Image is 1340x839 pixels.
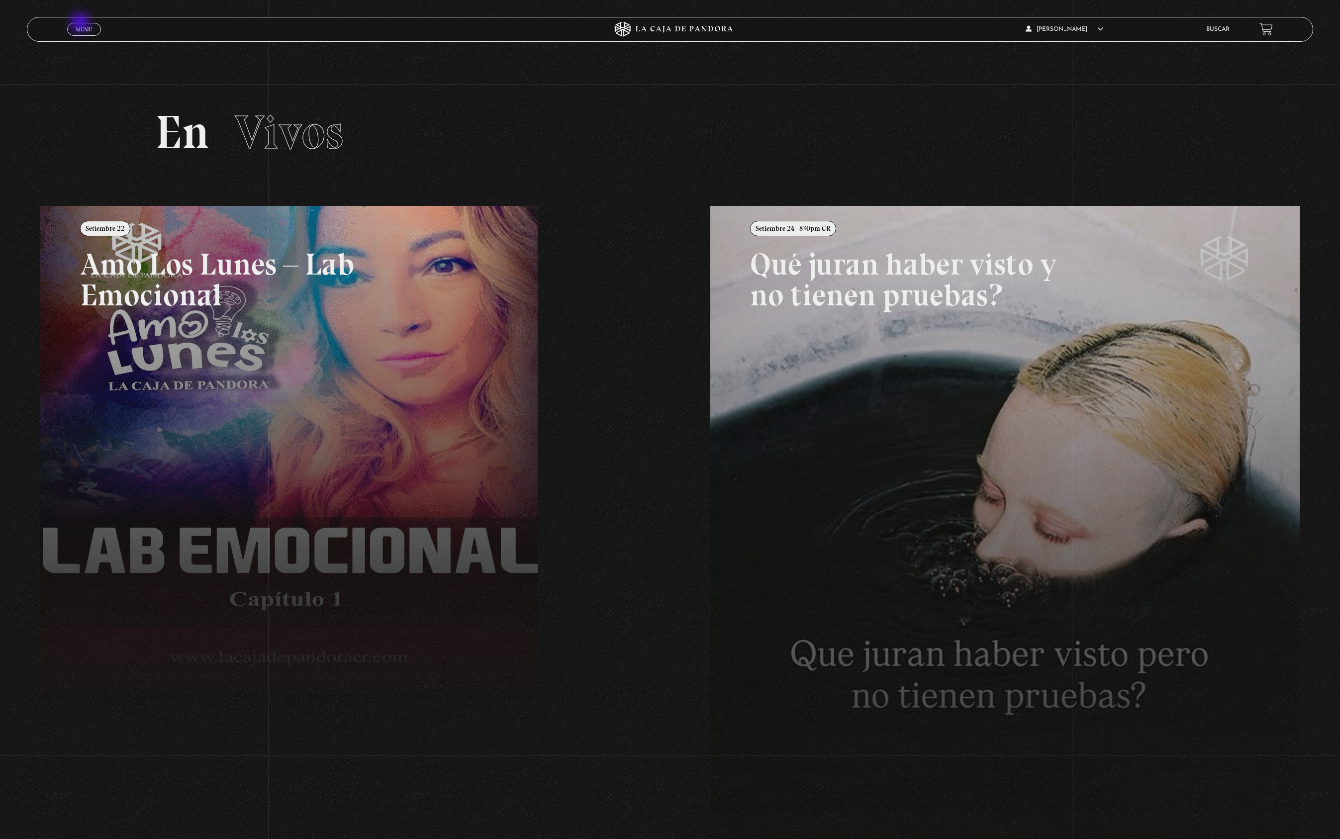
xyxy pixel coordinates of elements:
span: Cerrar [72,35,96,42]
a: View your shopping cart [1259,22,1273,36]
a: Buscar [1206,26,1230,32]
span: [PERSON_NAME] [1026,26,1103,32]
span: Menu [76,26,92,32]
span: Vivos [235,104,343,161]
h2: En [155,109,1184,156]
